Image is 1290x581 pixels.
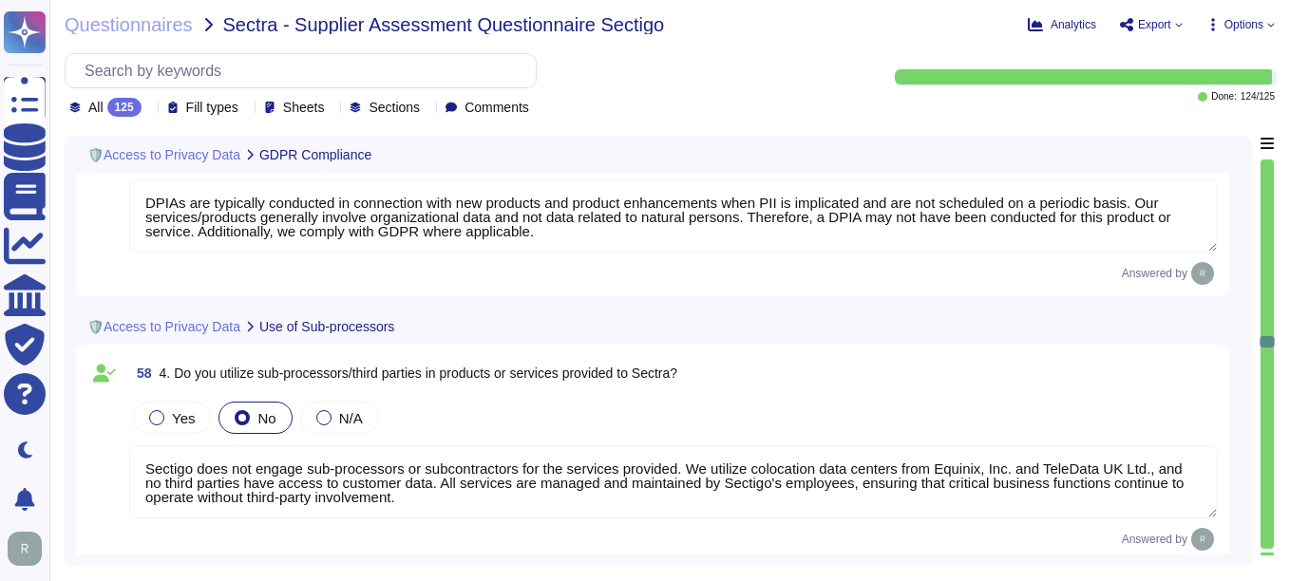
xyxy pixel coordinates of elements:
[75,54,536,87] input: Search by keywords
[87,148,240,161] span: 🛡️Access to Privacy Data
[160,365,677,381] span: 4. Do you utilize sub-processors/third parties in products or services provided to Sectra?
[88,101,104,114] span: All
[1051,19,1096,30] span: Analytics
[1122,268,1187,279] span: Answered by
[186,101,238,114] span: Fill types
[129,366,152,380] span: 58
[339,410,363,426] span: N/A
[283,101,325,114] span: Sheets
[1191,262,1214,285] img: user
[107,98,142,117] div: 125
[1211,92,1237,102] span: Done:
[1122,534,1187,545] span: Answered by
[129,445,1218,518] textarea: Sectigo does not engage sub-processors or subcontractors for the services provided. We utilize co...
[257,410,275,426] span: No
[4,528,55,570] button: user
[1138,19,1171,30] span: Export
[1028,17,1096,32] button: Analytics
[465,101,529,114] span: Comments
[259,148,371,161] span: GDPR Compliance
[1191,528,1214,551] img: user
[369,101,420,114] span: Sections
[172,410,195,426] span: Yes
[8,532,42,566] img: user
[129,179,1218,253] textarea: DPIAs are typically conducted in connection with new products and product enhancements when PII i...
[1224,19,1263,30] span: Options
[87,320,240,333] span: 🛡️Access to Privacy Data
[1241,92,1275,102] span: 124 / 125
[259,320,394,333] span: Use of Sub-processors
[223,15,665,34] span: Sectra - Supplier Assessment Questionnaire Sectigo
[65,15,193,34] span: Questionnaires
